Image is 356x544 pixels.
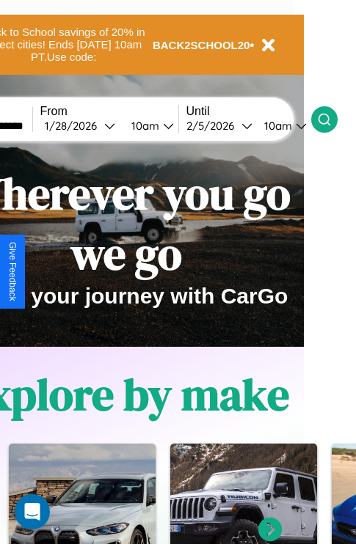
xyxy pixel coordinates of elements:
div: Open Intercom Messenger [15,494,50,529]
div: 10am [257,119,296,133]
button: 10am [120,118,178,133]
button: 10am [253,118,311,133]
div: 1 / 28 / 2026 [45,119,104,133]
label: From [40,105,178,118]
b: BACK2SCHOOL20 [153,39,250,51]
div: 10am [124,119,163,133]
div: 2 / 5 / 2026 [186,119,241,133]
button: 1/28/2026 [40,118,120,133]
label: Until [186,105,311,118]
div: Give Feedback [7,242,18,301]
